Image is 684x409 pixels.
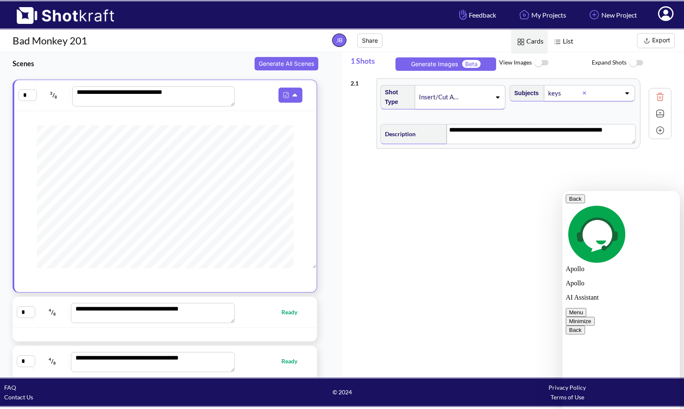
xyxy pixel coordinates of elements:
img: Card Icon [515,36,526,47]
iframe: chat widget [562,191,680,409]
button: Share [357,34,382,48]
img: Expand Icon [654,107,666,120]
div: Insert/Cut Away [418,91,460,103]
span: View Images [499,54,592,72]
span: Ready [281,356,306,366]
button: Generate ImagesBeta [395,57,497,71]
button: Generate All Scenes [255,57,318,70]
span: / [37,88,70,102]
span: 8 [55,94,57,99]
a: FAQ [4,384,16,391]
span: Subjects [510,86,538,100]
img: ToggleOff Icon [627,54,645,72]
a: New Project [581,4,643,26]
div: 2 . 1 [351,74,372,88]
span: 4 [49,357,51,362]
img: Export Icon [642,36,652,46]
img: Add Icon [654,124,666,137]
img: Home Icon [517,8,531,22]
span: Beta [462,60,481,68]
span: Feedback [457,10,496,20]
a: My Projects [511,4,572,26]
img: Trash Icon [654,91,666,103]
button: Export [637,33,675,48]
img: List Icon [552,36,563,47]
h3: Scenes [13,59,252,68]
img: Add Icon [587,8,601,22]
span: © 2024 [229,387,455,397]
img: Hand Icon [457,8,469,22]
span: Description [381,127,416,141]
span: JB [332,34,346,47]
span: Ready [281,307,306,317]
span: 1 Shots [351,52,393,74]
div: Privacy Policy [455,383,680,392]
a: Contact Us [4,393,33,401]
span: 4 [49,308,51,313]
span: / [36,305,69,319]
span: List [548,30,577,54]
span: Shot Type [381,85,411,109]
img: Pdf Icon [281,90,291,101]
div: keys [547,88,583,99]
img: ToggleOff Icon [532,54,551,72]
span: Cards [511,30,548,54]
div: Terms of Use [455,392,680,402]
span: / [36,355,69,368]
span: 8 [53,360,56,365]
span: 3 [50,91,52,96]
span: 8 [53,311,56,316]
